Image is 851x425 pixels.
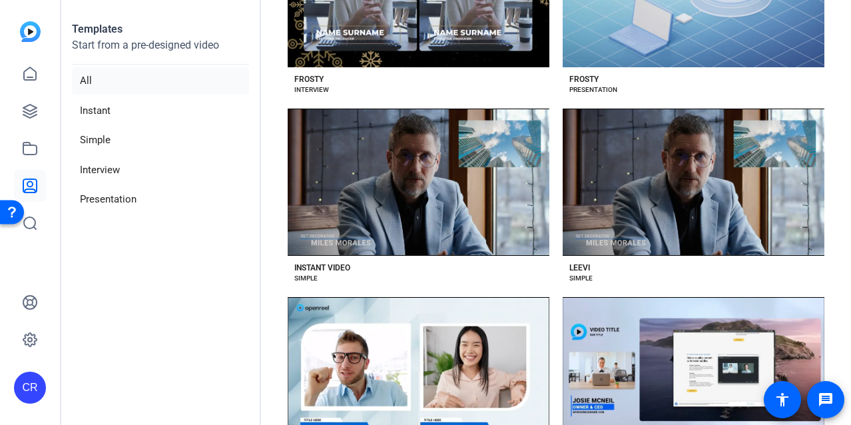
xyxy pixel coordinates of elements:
li: Simple [72,127,249,154]
p: Start from a pre-designed video [72,37,249,65]
li: Instant [72,97,249,125]
li: Interview [72,157,249,184]
mat-icon: accessibility [774,392,790,408]
img: blue-gradient.svg [20,21,41,42]
li: All [72,67,249,95]
div: CR [14,372,46,404]
strong: Templates [72,23,123,35]
mat-icon: message [818,392,834,408]
li: Presentation [72,186,249,213]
